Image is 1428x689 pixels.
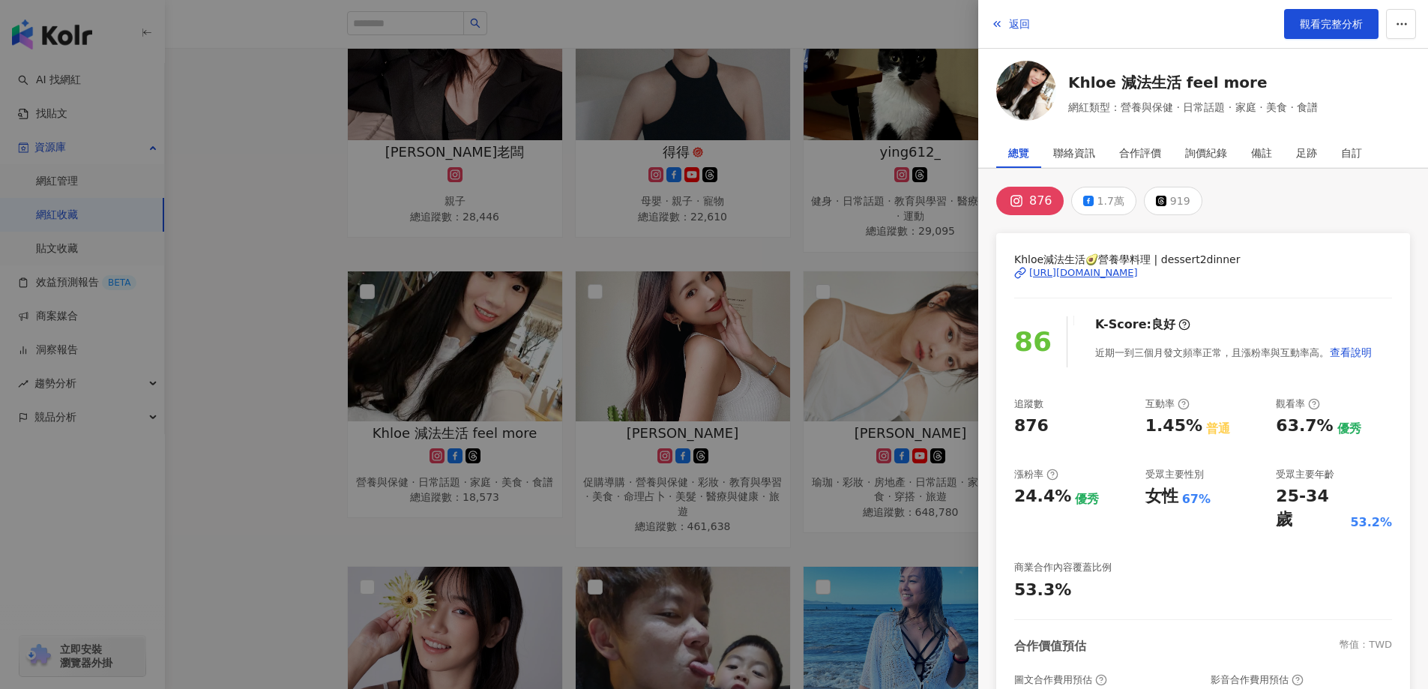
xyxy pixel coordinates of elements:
[1075,491,1099,508] div: 優秀
[1014,561,1112,574] div: 商業合作內容覆蓋比例
[1151,316,1175,333] div: 良好
[1008,138,1029,168] div: 總覽
[1211,673,1304,687] div: 影音合作費用預估
[1014,251,1392,268] span: Khloe減法生活🥑營養學料理 | dessert2dinner
[1029,266,1138,280] div: [URL][DOMAIN_NAME]
[1276,415,1333,438] div: 63.7%
[1340,638,1392,655] div: 幣值：TWD
[996,187,1064,215] button: 876
[1329,337,1373,367] button: 查看說明
[1071,187,1136,215] button: 1.7萬
[1014,638,1086,655] div: 合作價值預估
[1170,190,1190,211] div: 919
[1097,190,1124,211] div: 1.7萬
[1014,415,1049,438] div: 876
[1068,99,1318,115] span: 網紅類型：營養與保健 · 日常話題 · 家庭 · 美食 · 食譜
[1185,138,1227,168] div: 詢價紀錄
[1014,266,1392,280] a: [URL][DOMAIN_NAME]
[1206,421,1230,437] div: 普通
[1014,485,1071,508] div: 24.4%
[1095,337,1373,367] div: 近期一到三個月發文頻率正常，且漲粉率與互動率高。
[1300,18,1363,30] span: 觀看完整分析
[1296,138,1317,168] div: 足跡
[1014,579,1071,602] div: 53.3%
[1145,485,1178,508] div: 女性
[1337,421,1361,437] div: 優秀
[996,61,1056,121] img: KOL Avatar
[1119,138,1161,168] div: 合作評價
[1053,138,1095,168] div: 聯絡資訊
[1145,468,1204,481] div: 受眾主要性別
[990,9,1031,39] button: 返回
[1144,187,1202,215] button: 919
[1145,397,1190,411] div: 互動率
[1276,397,1320,411] div: 觀看率
[1009,18,1030,30] span: 返回
[1029,190,1052,211] div: 876
[1330,346,1372,358] span: 查看說明
[1014,321,1052,364] div: 86
[1284,9,1379,39] a: 觀看完整分析
[1014,468,1058,481] div: 漲粉率
[996,61,1056,126] a: KOL Avatar
[1014,397,1043,411] div: 追蹤數
[1251,138,1272,168] div: 備註
[1182,491,1211,508] div: 67%
[1276,485,1346,532] div: 25-34 歲
[1350,514,1392,531] div: 53.2%
[1068,72,1318,93] a: Khloe 減法生活 feel more
[1145,415,1202,438] div: 1.45%
[1014,673,1107,687] div: 圖文合作費用預估
[1095,316,1190,333] div: K-Score :
[1276,468,1334,481] div: 受眾主要年齡
[1341,138,1362,168] div: 自訂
